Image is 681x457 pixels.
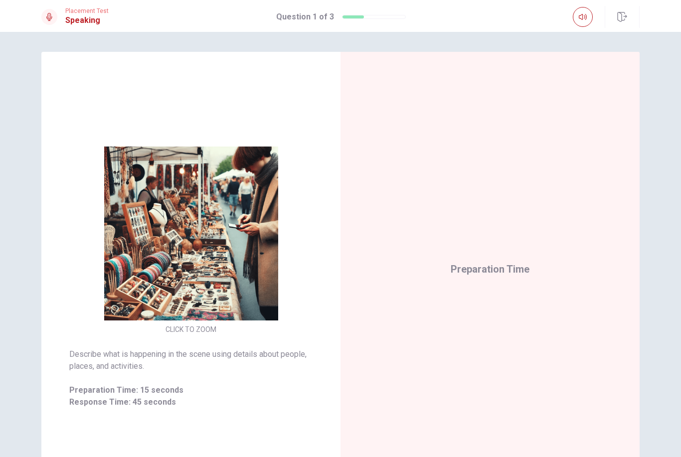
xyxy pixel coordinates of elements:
[451,263,529,275] span: Preparation Time
[65,7,109,14] span: Placement Test
[69,384,313,396] span: Preparation Time: 15 seconds
[69,396,313,408] span: Response Time: 45 seconds
[95,147,287,320] img: [object Object]
[276,11,334,23] h1: Question 1 of 3
[65,14,109,26] h1: Speaking
[162,322,220,336] button: CLICK TO ZOOM
[69,348,313,372] span: Describe what is happening in the scene using details about people, places, and activities.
